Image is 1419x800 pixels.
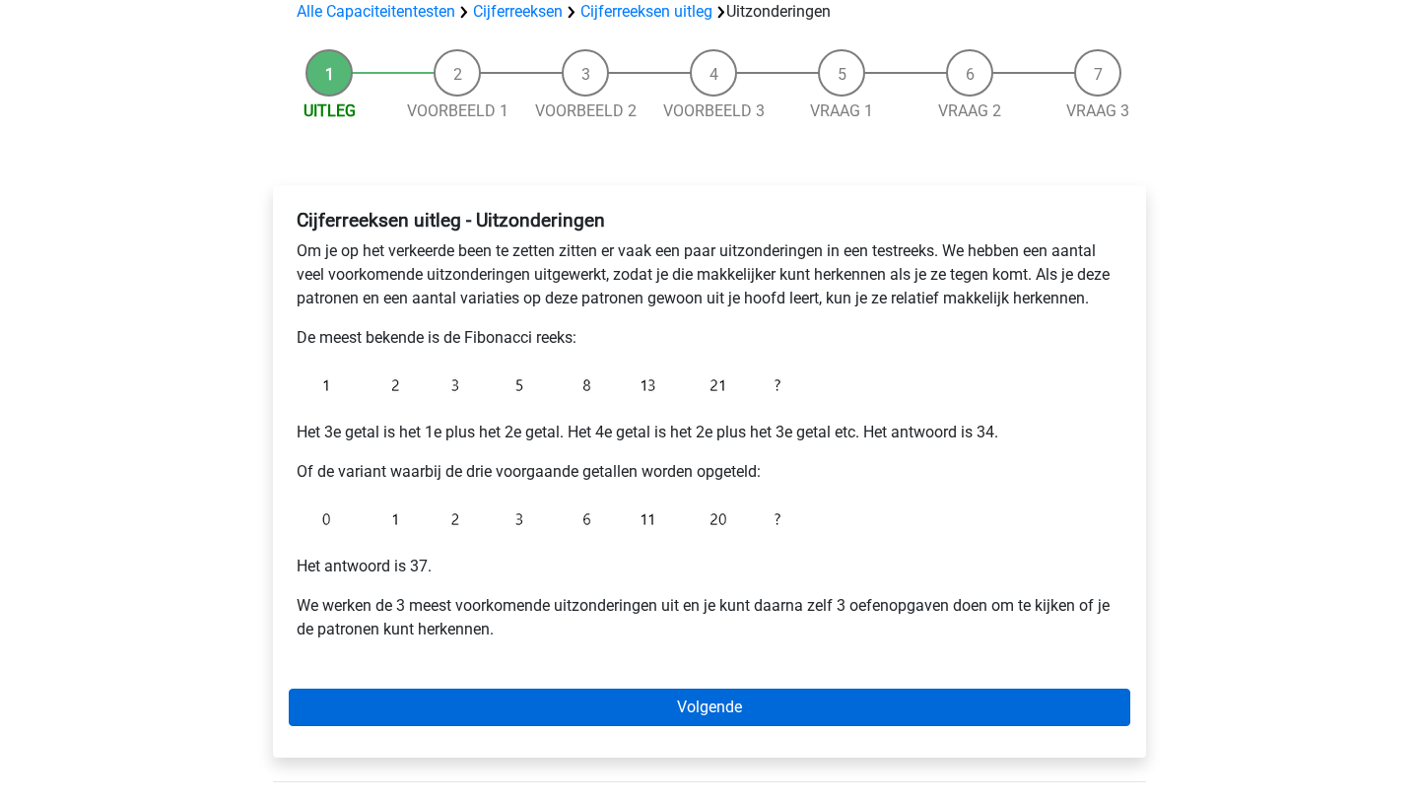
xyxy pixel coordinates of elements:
a: Volgende [289,689,1130,726]
a: Alle Capaciteitentesten [297,2,455,21]
p: Of de variant waarbij de drie voorgaande getallen worden opgeteld: [297,460,1122,484]
b: Cijferreeksen uitleg - Uitzonderingen [297,209,605,232]
a: Voorbeeld 2 [535,101,637,120]
img: Exceptions_intro_1.png [297,366,789,405]
p: Om je op het verkeerde been te zetten zitten er vaak een paar uitzonderingen in een testreeks. We... [297,239,1122,310]
p: Het 3e getal is het 1e plus het 2e getal. Het 4e getal is het 2e plus het 3e getal etc. Het antwo... [297,421,1122,444]
img: Exceptions_intro_2.png [297,500,789,539]
p: We werken de 3 meest voorkomende uitzonderingen uit en je kunt daarna zelf 3 oefenopgaven doen om... [297,594,1122,641]
a: Cijferreeksen uitleg [580,2,712,21]
a: Vraag 1 [810,101,873,120]
a: Uitleg [304,101,356,120]
a: Vraag 2 [938,101,1001,120]
a: Cijferreeksen [473,2,563,21]
a: Voorbeeld 3 [663,101,765,120]
a: Voorbeeld 1 [407,101,508,120]
a: Vraag 3 [1066,101,1129,120]
p: Het antwoord is 37. [297,555,1122,578]
p: De meest bekende is de Fibonacci reeks: [297,326,1122,350]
